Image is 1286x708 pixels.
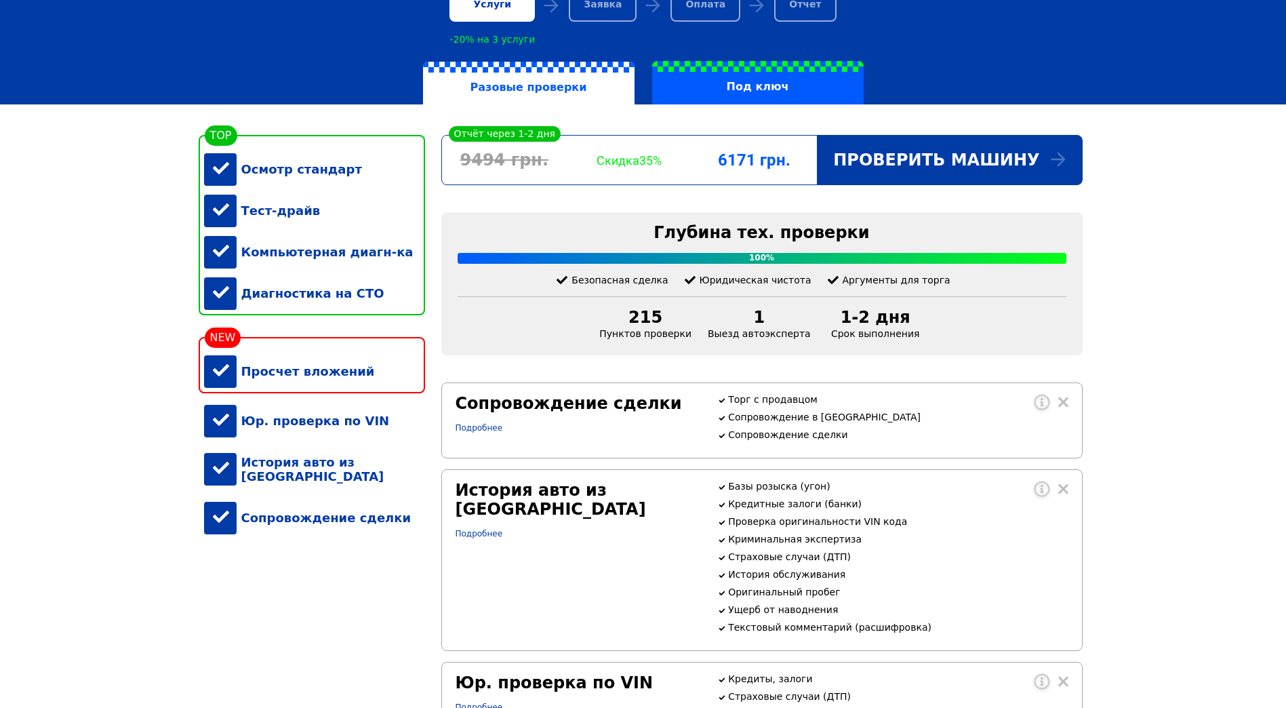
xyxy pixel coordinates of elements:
p: Ущерб от наводнения [728,604,1068,615]
div: Диагностика на СТО [204,273,425,314]
p: Кредиты, залоги [728,673,1068,684]
div: 9494 грн. [442,151,567,170]
p: Базы розыска (угон) [728,481,1068,492]
p: Страховые случаи (ДТП) [728,691,1068,702]
div: 215 [599,308,691,327]
span: 35% [639,153,662,168]
a: Подробнее [456,529,503,538]
a: Под ключ [643,61,872,104]
div: Скидка [567,153,692,168]
div: 1 [708,308,811,327]
div: История авто из [GEOGRAPHIC_DATA] [204,441,425,497]
div: 6171 грн. [692,151,818,170]
p: Страховые случаи (ДТП) [728,551,1068,562]
p: История обслуживания [728,569,1068,580]
label: Разовые проверки [423,62,635,105]
div: Пунктов проверки [591,308,700,339]
p: Проверка оригинальности VIN кода [728,516,1068,527]
div: Компьютерная диагн-ка [204,231,425,273]
div: Глубина тех. проверки [458,223,1066,242]
a: Подробнее [456,423,503,433]
div: История авто из [GEOGRAPHIC_DATA] [456,481,702,519]
label: Под ключ [652,61,864,104]
div: Юр. проверка по VIN [204,400,425,441]
div: Тест-драйв [204,190,425,231]
div: Юр. проверка по VIN [456,673,702,692]
div: Срок выполнения [819,308,932,339]
p: Криминальная экспертиза [728,534,1068,545]
div: Проверить машину [817,136,1081,184]
div: Осмотр стандарт [204,149,425,190]
div: Просчет вложений [204,351,425,392]
p: Кредитные залоги (банки) [728,498,1068,509]
div: Юридическая чистота [685,275,828,286]
div: 100% [458,253,1066,264]
div: Выезд автоэксперта [700,308,819,339]
div: -20% на 3 услуги [449,34,535,45]
p: Сопровождение в [GEOGRAPHIC_DATA] [728,412,1068,422]
p: Текстовый комментарий (расшифровка) [728,622,1068,633]
p: Оригинальный пробег [728,587,1068,597]
p: Сопровождение сделки [728,429,1068,440]
div: Безопасная сделка [557,275,684,286]
div: 1-2 дня [827,308,924,327]
div: Аргументы для торга [828,275,967,286]
p: Торг с продавцом [728,394,1068,405]
div: Сопровождение сделки [204,497,425,538]
div: Сопровождение сделки [456,394,702,413]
